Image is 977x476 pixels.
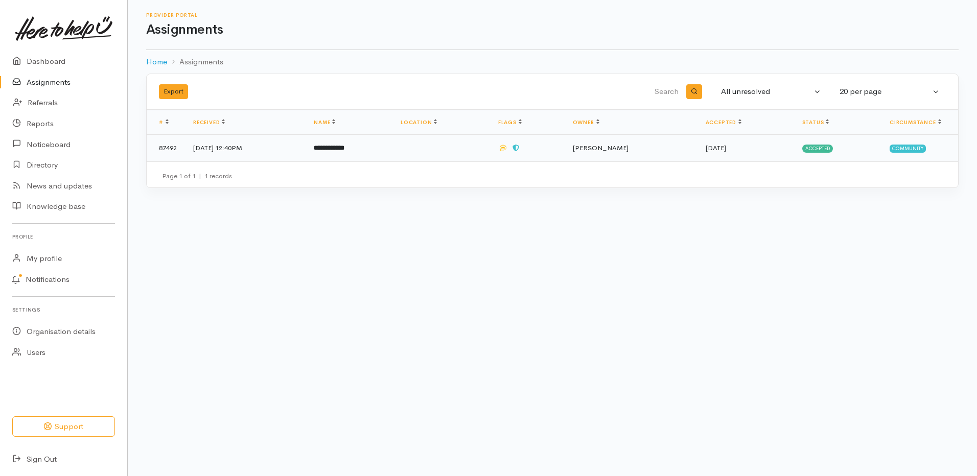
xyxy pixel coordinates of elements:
a: Accepted [706,119,741,126]
time: [DATE] [706,144,726,152]
span: | [199,172,201,180]
h6: Provider Portal [146,12,959,18]
a: Flags [498,119,522,126]
span: Accepted [802,145,833,153]
li: Assignments [167,56,223,68]
button: Export [159,84,188,99]
input: Search [437,80,681,104]
a: Status [802,119,829,126]
a: Circumstance [890,119,941,126]
a: Home [146,56,167,68]
a: # [159,119,169,126]
a: Received [193,119,225,126]
button: 20 per page [833,82,946,102]
a: Name [314,119,335,126]
span: [PERSON_NAME] [573,144,629,152]
button: All unresolved [715,82,827,102]
small: Page 1 of 1 1 records [162,172,232,180]
a: Owner [573,119,599,126]
h1: Assignments [146,22,959,37]
h6: Profile [12,230,115,244]
span: Community [890,145,926,153]
nav: breadcrumb [146,50,959,74]
td: 87492 [147,135,185,161]
td: [DATE] 12:40PM [185,135,306,161]
h6: Settings [12,303,115,317]
div: All unresolved [721,86,812,98]
button: Support [12,416,115,437]
a: Location [401,119,437,126]
div: 20 per page [840,86,931,98]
